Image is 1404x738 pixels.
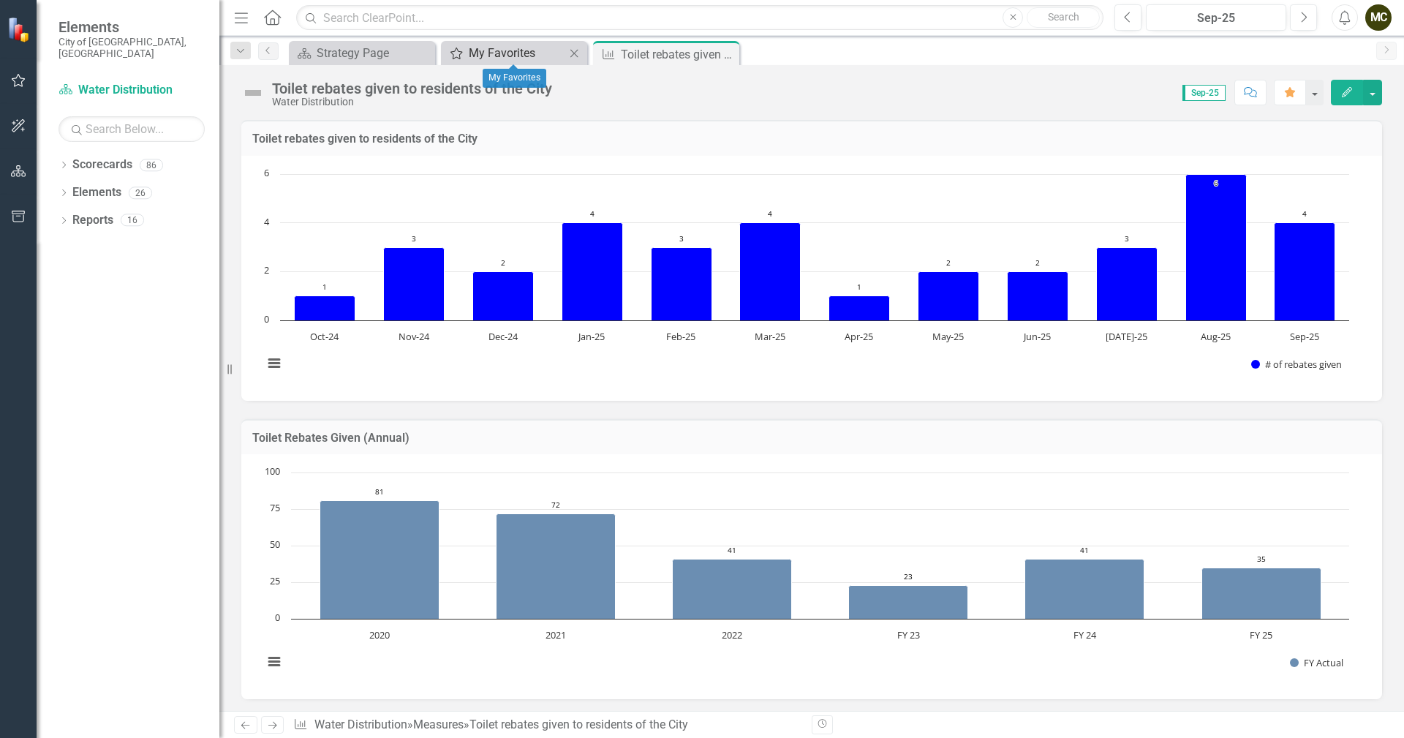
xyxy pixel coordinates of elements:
[58,18,205,36] span: Elements
[384,247,445,320] path: Nov-24, 3. # of rebates given.
[121,214,144,227] div: 16
[483,69,546,88] div: My Favorites
[58,36,205,60] small: City of [GEOGRAPHIC_DATA], [GEOGRAPHIC_DATA]
[1027,7,1100,28] button: Search
[1251,358,1343,371] button: Show # of rebates given
[320,501,439,620] path: 2020, 81. FY Actual.
[129,187,152,199] div: 26
[1365,4,1392,31] button: MC
[722,628,742,641] text: 2022
[1290,656,1343,669] button: Show FY Actual
[469,44,565,62] div: My Favorites
[755,330,785,343] text: Mar-25
[317,44,431,62] div: Strategy Page
[590,208,595,219] text: 4
[293,717,801,734] div: » »
[1186,174,1247,320] path: Aug-25, 6. # of rebates given.
[652,247,712,320] path: Feb-25, 3. # of rebates given.
[904,571,913,581] text: 23
[1302,208,1307,219] text: 4
[241,81,265,105] img: Not Defined
[265,464,280,478] text: 100
[252,432,1371,445] h3: Toilet Rebates Given (Annual)
[413,718,464,731] a: Measures
[295,295,355,320] path: Oct-24, 1. # of rebates given.
[264,215,270,228] text: 4
[1035,257,1040,268] text: 2
[666,330,695,343] text: Feb-25
[488,330,518,343] text: Dec-24
[562,222,623,320] path: Jan-25, 4. # of rebates given.
[310,330,339,343] text: Oct-24
[1022,330,1051,343] text: Jun-25
[473,271,534,320] path: Dec-24, 2. # of rebates given.
[375,486,384,497] text: 81
[1290,330,1319,343] text: Sep-25
[497,514,616,620] path: 2021, 72. FY Actual.
[256,465,1367,685] div: Chart. Highcharts interactive chart.
[412,233,416,244] text: 3
[275,611,280,624] text: 0
[72,212,113,229] a: Reports
[272,80,552,97] div: Toilet rebates given to residents of the City
[857,282,861,292] text: 1
[1008,271,1068,320] path: Jun-25, 2. # of rebates given.
[72,184,121,201] a: Elements
[1257,554,1266,564] text: 35
[1073,628,1097,641] text: FY 24
[740,222,801,320] path: Mar-25, 4. # of rebates given.
[673,560,792,620] path: 2022, 41. FY Actual.
[264,652,284,672] button: View chart menu, Chart
[1202,568,1321,620] path: FY 25, 35. FY Actual.
[292,44,431,62] a: Strategy Page
[577,330,605,343] text: Jan-25
[7,15,34,43] img: ClearPoint Strategy
[1275,222,1335,320] path: Sep-25, 4. # of rebates given.
[264,353,284,374] button: View chart menu, Chart
[1146,4,1286,31] button: Sep-25
[501,257,505,268] text: 2
[256,167,1356,386] svg: Interactive chart
[1201,330,1231,343] text: Aug-25
[897,628,920,641] text: FY 23
[1048,11,1079,23] span: Search
[270,574,280,587] text: 25
[1097,247,1158,320] path: Jul-25, 3. # of rebates given.
[546,628,566,641] text: 2021
[621,45,736,64] div: Toilet rebates given to residents of the City
[58,82,205,99] a: Water Distribution
[1214,178,1218,188] text: 6
[918,271,979,320] path: May-25, 2. # of rebates given.
[445,44,565,62] a: My Favorites
[256,167,1367,386] div: Chart. Highcharts interactive chart.
[270,538,280,551] text: 50
[256,465,1356,685] svg: Interactive chart
[768,208,772,219] text: 4
[140,159,163,171] div: 86
[1151,10,1281,27] div: Sep-25
[551,500,560,510] text: 72
[728,545,736,555] text: 41
[58,116,205,142] input: Search Below...
[1025,560,1144,620] path: FY 24, 41. FY Actual.
[829,295,890,320] path: Apr-25, 1. # of rebates given.
[72,157,132,173] a: Scorecards
[932,330,964,343] text: May-25
[296,5,1103,31] input: Search ClearPoint...
[369,628,390,641] text: 2020
[849,586,968,620] path: FY 23, 23. FY Actual.
[1125,233,1129,244] text: 3
[264,312,269,325] text: 0
[1182,85,1226,101] span: Sep-25
[399,330,430,343] text: Nov-24
[469,718,688,731] div: Toilet rebates given to residents of the City
[270,501,280,514] text: 75
[679,233,684,244] text: 3
[1080,545,1089,555] text: 41
[1106,330,1147,343] text: [DATE]-25
[946,257,951,268] text: 2
[1250,628,1272,641] text: FY 25
[272,97,552,108] div: Water Distribution
[314,718,407,731] a: Water Distribution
